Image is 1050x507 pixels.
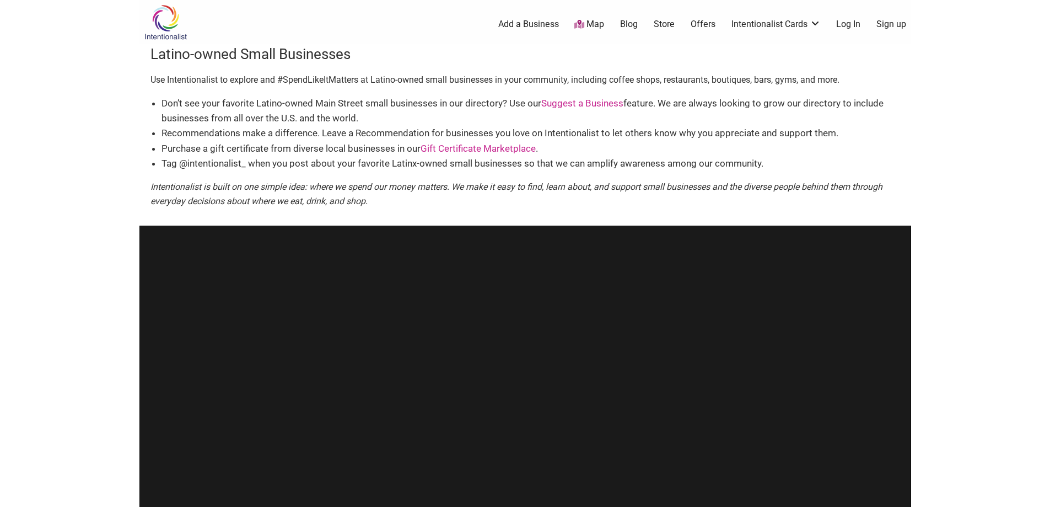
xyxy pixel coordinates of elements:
[161,141,900,156] li: Purchase a gift certificate from diverse local businesses in our .
[731,18,821,30] a: Intentionalist Cards
[161,126,900,141] li: Recommendations make a difference. Leave a Recommendation for businesses you love on Intentionali...
[691,18,715,30] a: Offers
[150,182,882,206] em: Intentionalist is built on one simple idea: where we spend our money matters. We make it easy to ...
[654,18,675,30] a: Store
[139,4,192,40] img: Intentionalist
[421,143,536,154] a: Gift Certificate Marketplace
[161,156,900,171] li: Tag @intentionalist_ when you post about your favorite Latinx-owned small businesses so that we c...
[620,18,638,30] a: Blog
[161,96,900,126] li: Don’t see your favorite Latino-owned Main Street small businesses in our directory? Use our featu...
[836,18,860,30] a: Log In
[574,18,604,31] a: Map
[876,18,906,30] a: Sign up
[541,98,623,109] a: Suggest a Business
[498,18,559,30] a: Add a Business
[150,44,900,64] h3: Latino-owned Small Businesses
[150,73,900,87] p: Use Intentionalist to explore and #SpendLikeItMatters at Latino-owned small businesses in your co...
